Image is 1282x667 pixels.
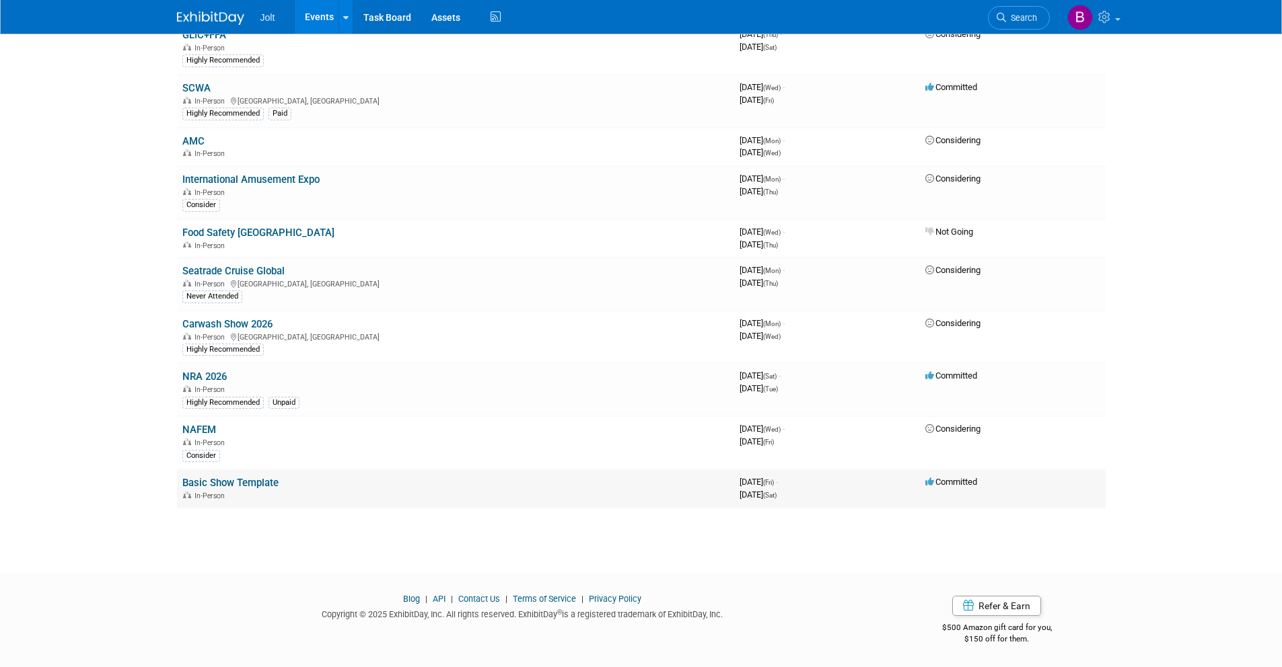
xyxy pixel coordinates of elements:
[183,149,191,156] img: In-Person Event
[763,479,774,486] span: (Fri)
[182,108,264,120] div: Highly Recommended
[194,438,229,447] span: In-Person
[740,95,774,105] span: [DATE]
[763,267,781,274] span: (Mon)
[763,280,778,287] span: (Thu)
[925,265,981,275] span: Considering
[740,42,777,52] span: [DATE]
[182,54,264,67] div: Highly Recommended
[182,370,227,383] a: NRA 2026
[888,633,1106,645] div: $150 off for them.
[740,135,785,145] span: [DATE]
[740,82,785,92] span: [DATE]
[783,424,785,434] span: -
[763,438,774,446] span: (Fri)
[182,331,729,342] div: [GEOGRAPHIC_DATA], [GEOGRAPHIC_DATA]
[194,188,229,197] span: In-Person
[260,12,275,23] span: Jolt
[783,318,785,328] span: -
[194,97,229,106] span: In-Person
[183,492,191,498] img: In-Person Event
[182,290,242,303] div: Never Attended
[194,149,229,158] span: In-Person
[182,477,279,489] a: Basic Show Template
[888,613,1106,644] div: $500 Amazon gift card for you,
[779,370,781,381] span: -
[763,320,781,327] span: (Mon)
[194,333,229,342] span: In-Person
[182,95,729,106] div: [GEOGRAPHIC_DATA], [GEOGRAPHIC_DATA]
[763,44,777,51] span: (Sat)
[740,477,778,487] span: [DATE]
[578,594,587,604] span: |
[925,173,981,184] span: Considering
[783,135,785,145] span: -
[182,135,205,147] a: AMC
[448,594,456,604] span: |
[925,477,977,487] span: Committed
[925,318,981,328] span: Considering
[763,229,781,236] span: (Wed)
[194,492,229,500] span: In-Person
[183,280,191,286] img: In-Person Event
[177,11,244,25] img: ExhibitDay
[183,97,191,104] img: In-Person Event
[182,227,334,239] a: Food Safety [GEOGRAPHIC_DATA]
[557,609,562,616] sup: ®
[182,344,264,356] div: Highly Recommended
[183,333,191,340] img: In-Person Event
[422,594,431,604] span: |
[763,333,781,340] span: (Wed)
[988,6,1050,30] a: Search
[589,594,641,604] a: Privacy Policy
[763,385,778,393] span: (Tue)
[182,424,216,436] a: NAFEM
[502,594,511,604] span: |
[1006,13,1037,23] span: Search
[763,149,781,157] span: (Wed)
[182,173,320,186] a: International Amusement Expo
[925,82,977,92] span: Committed
[740,239,778,249] span: [DATE]
[763,241,778,249] span: (Thu)
[925,424,981,434] span: Considering
[763,188,778,196] span: (Thu)
[194,280,229,288] span: In-Person
[182,318,273,330] a: Carwash Show 2026
[182,265,285,277] a: Seatrade Cruise Global
[433,594,446,604] a: API
[183,241,191,248] img: In-Person Event
[182,29,226,41] a: GLIC+FFA
[776,477,778,487] span: -
[740,318,785,328] span: [DATE]
[740,265,785,275] span: [DATE]
[952,596,1041,616] a: Refer & Earn
[269,108,291,120] div: Paid
[925,135,981,145] span: Considering
[182,199,220,211] div: Consider
[177,605,869,621] div: Copyright © 2025 ExhibitDay, Inc. All rights reserved. ExhibitDay is a registered trademark of Ex...
[740,186,778,196] span: [DATE]
[783,173,785,184] span: -
[763,31,778,38] span: (Thu)
[183,385,191,392] img: In-Person Event
[783,227,785,237] span: -
[763,84,781,91] span: (Wed)
[740,436,774,446] span: [DATE]
[182,278,729,288] div: [GEOGRAPHIC_DATA], [GEOGRAPHIC_DATA]
[182,82,211,94] a: SCWA
[740,331,781,341] span: [DATE]
[182,397,264,409] div: Highly Recommended
[403,594,420,604] a: Blog
[194,241,229,250] span: In-Person
[763,492,777,499] span: (Sat)
[269,397,299,409] div: Unpaid
[740,383,778,393] span: [DATE]
[183,188,191,195] img: In-Person Event
[740,370,781,381] span: [DATE]
[1067,5,1093,30] img: Brooke Valderrama
[183,438,191,445] img: In-Person Event
[740,278,778,288] span: [DATE]
[763,137,781,145] span: (Mon)
[763,426,781,433] span: (Wed)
